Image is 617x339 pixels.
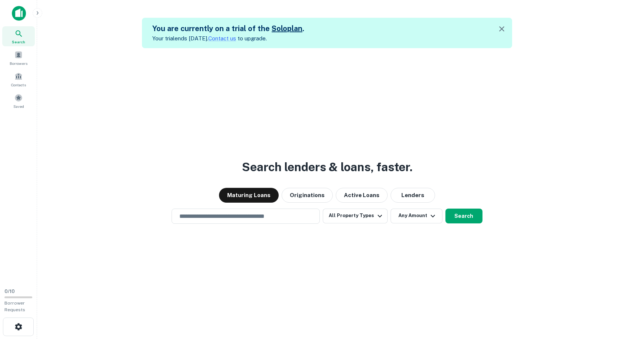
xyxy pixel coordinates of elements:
button: All Property Types [323,209,387,223]
button: Active Loans [336,188,388,203]
a: Contacts [2,69,35,89]
button: Any Amount [391,209,442,223]
a: Saved [2,91,35,111]
button: Lenders [391,188,435,203]
button: Search [445,209,482,223]
button: Originations [282,188,333,203]
h3: Search lenders & loans, faster. [242,158,412,176]
h5: You are currently on a trial of the . [152,23,304,34]
span: 0 / 10 [4,289,15,294]
span: Contacts [11,82,26,88]
a: Soloplan [272,24,302,33]
iframe: Chat Widget [580,280,617,315]
a: Contact us [208,35,236,41]
span: Borrower Requests [4,300,25,312]
a: Borrowers [2,48,35,68]
span: Borrowers [10,60,27,66]
span: Search [12,39,25,45]
a: Search [2,26,35,46]
span: Saved [13,103,24,109]
p: Your trial ends [DATE]. to upgrade. [152,34,304,43]
img: capitalize-icon.png [12,6,26,21]
button: Maturing Loans [219,188,279,203]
